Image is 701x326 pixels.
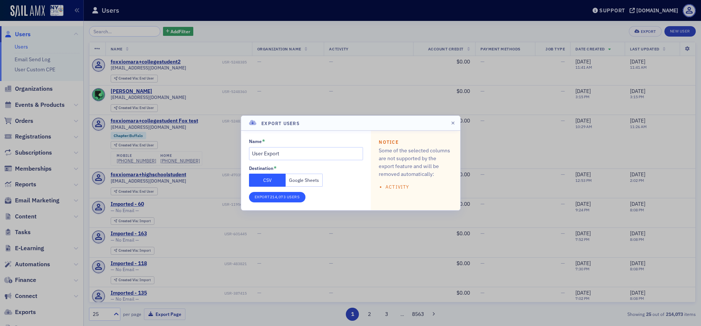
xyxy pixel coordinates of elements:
[249,165,273,171] div: Destination
[262,139,265,144] abbr: This field is required
[379,139,452,145] h5: Notice
[249,174,286,187] button: CSV
[385,183,452,190] li: Activity
[286,174,323,187] button: Google Sheets
[274,165,277,171] abbr: This field is required
[249,139,262,144] div: Name
[249,192,305,202] button: Export214,073 Users
[261,120,299,127] h4: Export Users
[379,147,452,178] p: Some of the selected columns are not supported by the export feature and will be removed automati...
